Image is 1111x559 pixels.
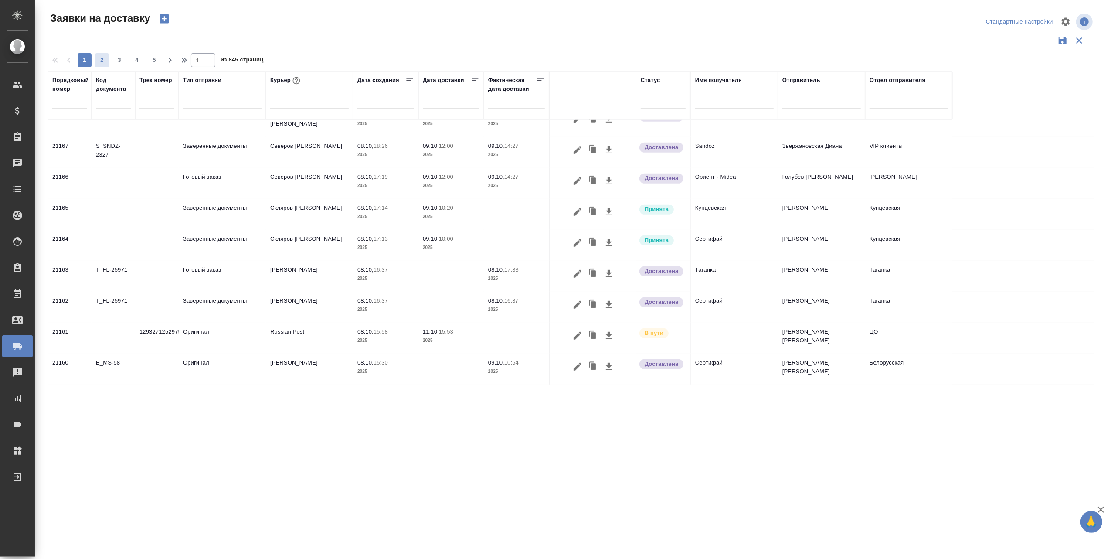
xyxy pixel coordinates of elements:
[601,266,616,282] button: Скачать
[48,354,92,385] td: 21160
[601,327,616,344] button: Скачать
[585,327,601,344] button: Клонировать
[585,358,601,375] button: Клонировать
[183,76,221,85] div: Тип отправки
[92,261,135,292] td: T_FL-25971
[423,174,439,180] p: 09.10,
[691,292,778,323] td: Сертифай
[778,230,865,261] td: [PERSON_NAME]
[48,168,92,199] td: 21166
[504,143,519,149] p: 14:27
[691,199,778,230] td: Кунцевская
[691,261,778,292] td: Таганка
[488,274,545,283] p: 2025
[266,354,353,385] td: [PERSON_NAME]
[504,297,519,304] p: 16:37
[179,230,266,261] td: Заверенные документы
[601,235,616,251] button: Скачать
[1080,511,1102,533] button: 🙏
[374,205,388,211] p: 17:14
[357,76,399,85] div: Дата создания
[641,76,660,85] div: Статус
[48,292,92,323] td: 21162
[423,205,439,211] p: 09.10,
[865,292,952,323] td: Таганка
[95,56,109,65] span: 2
[357,297,374,304] p: 08.10,
[48,261,92,292] td: 21163
[130,53,144,67] button: 4
[645,205,669,214] p: Принята
[695,76,742,85] div: Имя получателя
[585,142,601,158] button: Клонировать
[423,336,479,345] p: 2025
[585,204,601,220] button: Клонировать
[488,119,545,128] p: 2025
[270,75,302,86] div: Курьер
[570,142,585,158] button: Редактировать
[645,143,678,152] p: Доставлена
[374,174,388,180] p: 17:19
[154,11,175,26] button: Создать
[691,354,778,385] td: Сертифай
[179,168,266,199] td: Готовый заказ
[179,354,266,385] td: Оригинал
[782,76,820,85] div: Отправитель
[374,328,388,335] p: 15:58
[374,143,388,149] p: 18:26
[266,199,353,230] td: Скляров [PERSON_NAME]
[639,235,686,246] div: Курьер назначен
[488,297,504,304] p: 08.10,
[504,266,519,273] p: 17:33
[147,53,161,67] button: 5
[357,328,374,335] p: 08.10,
[488,76,536,93] div: Фактическая дата доставки
[423,212,479,221] p: 2025
[778,199,865,230] td: [PERSON_NAME]
[374,297,388,304] p: 16:37
[439,174,453,180] p: 12:00
[778,292,865,323] td: [PERSON_NAME]
[266,323,353,354] td: Russian Post
[865,137,952,168] td: VIP клиенты
[570,297,585,313] button: Редактировать
[645,174,678,183] p: Доставлена
[92,354,135,385] td: B_MS-58
[357,336,414,345] p: 2025
[1054,32,1071,49] button: Сохранить фильтры
[92,137,135,168] td: S_SNDZ-2327
[130,56,144,65] span: 4
[639,142,686,153] div: Документы доставлены, фактическая дата доставки проставиться автоматически
[865,261,952,292] td: Таганка
[639,327,686,339] div: Заявка принята в работу
[865,168,952,199] td: [PERSON_NAME]
[639,297,686,308] div: Документы доставлены, фактическая дата доставки проставиться автоматически
[865,323,952,354] td: ЦО
[865,354,952,385] td: Белорусская
[1055,11,1076,32] span: Настроить таблицу
[570,204,585,220] button: Редактировать
[179,323,266,354] td: Оригинал
[357,119,414,128] p: 2025
[645,329,663,337] p: В пути
[179,292,266,323] td: Заверенные документы
[112,53,126,67] button: 3
[423,143,439,149] p: 09.10,
[48,323,92,354] td: 21161
[865,230,952,261] td: Кунцевская
[488,150,545,159] p: 2025
[645,267,678,276] p: Доставлена
[488,367,545,376] p: 2025
[357,266,374,273] p: 08.10,
[48,137,92,168] td: 21167
[374,235,388,242] p: 17:13
[778,354,865,385] td: [PERSON_NAME] [PERSON_NAME]
[691,106,778,137] td: Министерство юстиции РФ
[585,173,601,189] button: Клонировать
[439,205,453,211] p: 10:20
[357,359,374,366] p: 08.10,
[778,261,865,292] td: [PERSON_NAME]
[266,261,353,292] td: [PERSON_NAME]
[423,328,439,335] p: 11.10,
[570,173,585,189] button: Редактировать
